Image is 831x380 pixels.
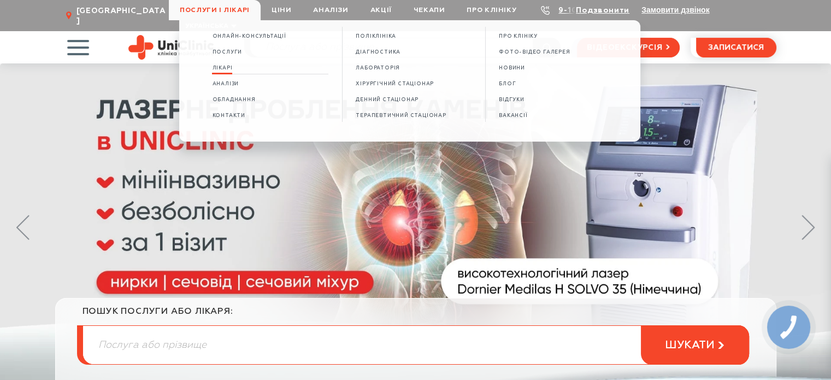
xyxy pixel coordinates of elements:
span: Терапевтичний стаціонар [356,113,446,119]
a: Лабораторія [356,63,400,73]
span: ВАКАНСІЇ [499,113,527,119]
button: Замовити дзвінок [641,5,709,14]
span: записатися [708,44,764,51]
img: Uniclinic [128,35,214,60]
a: НОВИНИ [499,63,525,73]
a: 9-103 [558,7,582,14]
span: Лабораторія [356,65,400,71]
span: НОВИНИ [499,65,525,71]
button: шукати [641,325,749,365]
a: Подзвонити [576,7,629,14]
a: Обладнання [212,95,255,104]
span: [GEOGRAPHIC_DATA] [76,6,169,26]
a: Хірургічний стаціонар [356,79,434,89]
span: ВІДГУКИ [499,97,524,103]
span: Денний стаціонар [356,97,419,103]
span: Послуги [212,49,242,55]
span: БЛОГ [499,81,516,87]
a: Поліклініка [356,32,396,41]
a: Денний стаціонар [356,95,419,104]
a: ВІДГУКИ [499,95,524,104]
span: Лікарі [212,65,232,71]
span: Контакти [212,113,245,119]
span: Хірургічний стаціонар [356,81,434,87]
span: Діагностика [356,49,400,55]
a: ПРО КЛІНІКУ [499,32,538,41]
span: ФОТО-ВІДЕО ГАЛЕРЕЯ [499,49,570,55]
span: Аналізи [212,81,239,87]
a: ВАКАНСІЇ [499,111,527,120]
a: Лікарі [212,63,232,73]
span: Обладнання [212,97,255,103]
span: ПРО КЛІНІКУ [499,33,538,39]
a: Послуги [212,48,242,57]
a: Oнлайн-консультації [212,32,286,41]
span: шукати [665,338,715,352]
div: пошук послуги або лікаря: [82,306,749,325]
span: Oнлайн-консультації [212,33,286,39]
a: Аналізи [212,79,239,89]
button: записатися [696,38,776,57]
a: БЛОГ [499,79,516,89]
a: Терапевтичний стаціонар [356,111,446,120]
span: Поліклініка [356,33,396,39]
a: Діагностика [356,48,400,57]
a: Контакти [212,111,245,120]
input: Послуга або прізвище [83,326,749,364]
a: ФОТО-ВІДЕО ГАЛЕРЕЯ [499,48,570,57]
